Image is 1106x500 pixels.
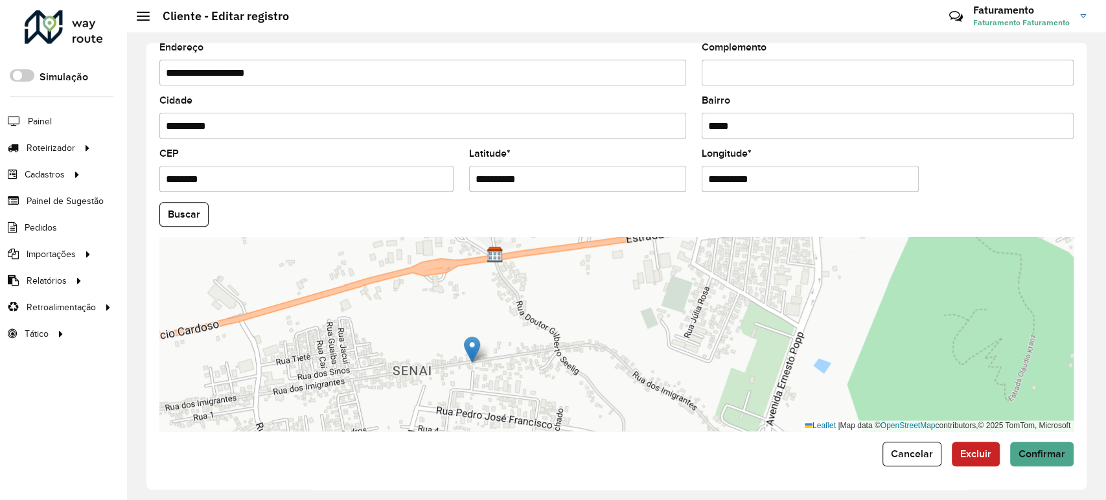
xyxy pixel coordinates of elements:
span: Retroalimentação [27,301,96,314]
h3: Faturamento [973,4,1070,16]
label: Endereço [159,40,203,55]
span: Importações [27,247,76,261]
span: Roteirizador [27,141,75,155]
span: Painel de Sugestão [27,194,104,208]
span: Faturamento Faturamento [973,17,1070,28]
h2: Cliente - Editar registro [150,9,289,23]
button: Cancelar [882,442,941,466]
span: Pedidos [25,221,57,234]
span: Excluir [960,448,991,459]
button: Excluir [952,442,1000,466]
label: Cidade [159,93,192,108]
span: Cadastros [25,168,65,181]
label: Longitude [702,146,752,161]
button: Confirmar [1010,442,1074,466]
span: | [838,421,840,430]
img: LF Oliveira [487,246,503,263]
a: OpenStreetMap [881,421,936,430]
a: Leaflet [805,421,836,430]
label: Complemento [702,40,766,55]
a: Contato Rápido [942,3,970,30]
span: Cancelar [891,448,933,459]
span: Painel [28,115,52,128]
label: Latitude [469,146,511,161]
span: Tático [25,327,49,341]
span: Relatórios [27,274,67,288]
img: Marker [464,336,480,363]
span: Confirmar [1019,448,1065,459]
label: CEP [159,146,179,161]
label: Bairro [702,93,730,108]
div: Map data © contributors,© 2025 TomTom, Microsoft [801,420,1074,431]
button: Buscar [159,202,209,227]
label: Simulação [40,69,88,85]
